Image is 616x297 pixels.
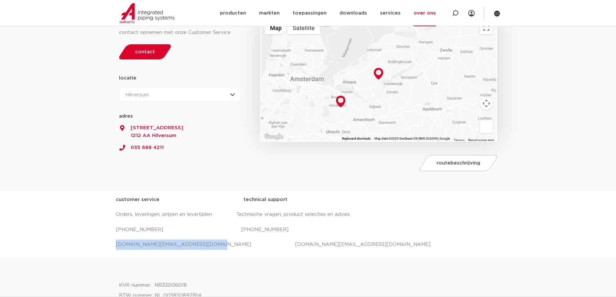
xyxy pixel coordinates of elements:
strong: customer service technical support [116,197,287,202]
a: Report a map error [468,138,494,142]
button: Drag Pegman onto the map to open Street View [480,120,493,133]
p: [DOMAIN_NAME][EMAIL_ADDRESS][DOMAIN_NAME] [DOMAIN_NAME][EMAIL_ADDRESS][DOMAIN_NAME] [116,239,501,250]
a: Terms (opens in new tab) [454,139,464,142]
p: Orders, leveringen, prijzen en levertijden Technische vragen, product selecties en advies [116,209,501,220]
span: routebeschrijving [437,161,480,165]
button: Show street map [265,21,287,34]
button: Show satellite imagery [287,21,320,34]
img: Google [263,133,284,141]
a: contact [117,44,173,59]
a: Open this area in Google Maps (opens a new window) [263,133,284,141]
button: Keyboard shortcuts [342,136,371,141]
p: [PHONE_NUMBER] [PHONE_NUMBER] [116,225,501,235]
a: routebeschrijving [418,155,499,171]
div: Voor algemene en technische vragen kunt u contact opnemen met onze Customer Service [119,17,241,38]
span: contact [135,49,155,54]
button: Map camera controls [480,97,493,110]
strong: locatie [119,76,136,80]
button: Toggle fullscreen view [480,21,493,34]
span: Map data ©2025 GeoBasis-DE/BKG (©2009), Google [374,137,450,140]
span: Hilversum [126,92,149,97]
